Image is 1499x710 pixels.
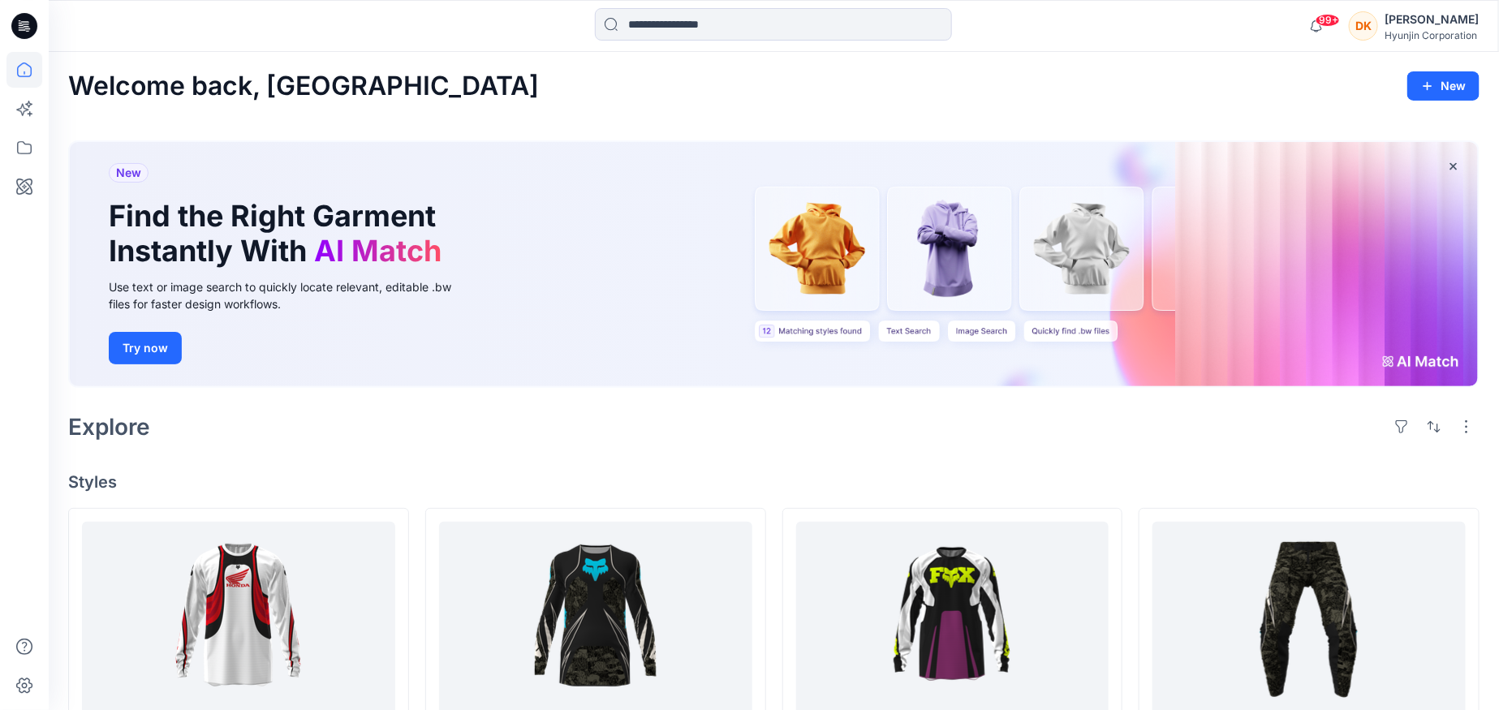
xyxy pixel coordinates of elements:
button: Try now [109,332,182,364]
div: Use text or image search to quickly locate relevant, editable .bw files for faster design workflows. [109,278,474,312]
h1: Find the Right Garment Instantly With [109,199,450,269]
span: New [116,163,141,183]
button: New [1407,71,1480,101]
div: Hyunjin Corporation [1385,29,1479,41]
div: [PERSON_NAME] [1385,10,1479,29]
h2: Welcome back, [GEOGRAPHIC_DATA] [68,71,539,101]
h4: Styles [68,472,1480,492]
span: 99+ [1316,14,1340,27]
span: AI Match [314,233,442,269]
div: DK [1349,11,1378,41]
h2: Explore [68,414,150,440]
